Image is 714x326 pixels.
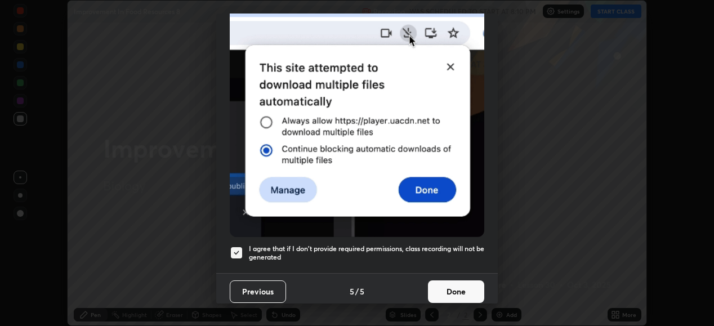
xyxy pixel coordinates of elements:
button: Previous [230,280,286,303]
h4: 5 [360,285,364,297]
button: Done [428,280,484,303]
h5: I agree that if I don't provide required permissions, class recording will not be generated [249,244,484,262]
h4: / [355,285,359,297]
h4: 5 [350,285,354,297]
